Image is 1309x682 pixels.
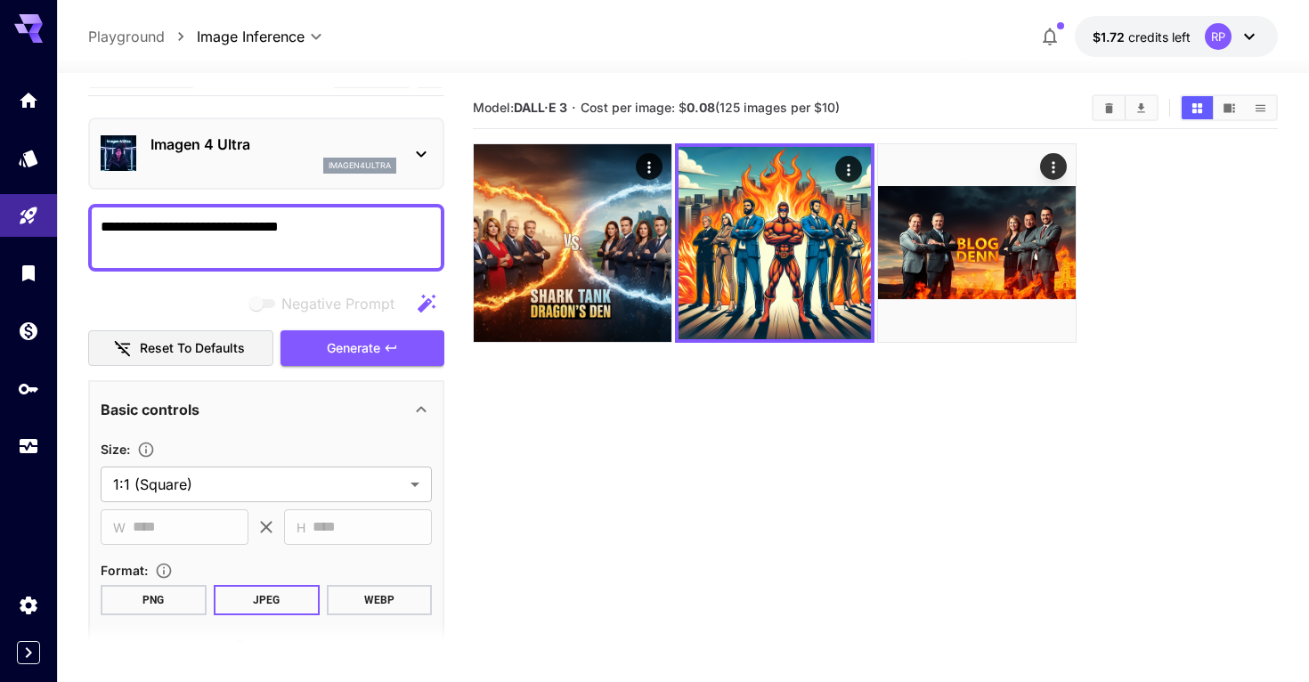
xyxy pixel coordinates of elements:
[1093,29,1128,45] span: $1.72
[18,594,39,616] div: Settings
[1180,94,1278,121] div: Show images in grid viewShow images in video viewShow images in list view
[514,100,567,115] b: DALL·E 3
[572,97,576,118] p: ·
[88,26,197,47] nav: breadcrumb
[636,153,663,180] div: Actions
[18,435,39,458] div: Usage
[1093,28,1191,46] div: $1.72283
[327,337,380,360] span: Generate
[1126,96,1157,119] button: Download All
[1075,16,1278,57] button: $1.72283RP
[18,262,39,284] div: Library
[1245,96,1276,119] button: Show images in list view
[679,147,871,339] img: Z
[88,330,273,367] button: Reset to defaults
[150,134,396,155] p: Imagen 4 Ultra
[246,292,409,314] span: Negative prompts are not compatible with the selected model.
[101,126,432,181] div: Imagen 4 Ultraimagen4ultra
[101,563,148,578] span: Format :
[17,641,40,664] button: Expand sidebar
[280,330,444,367] button: Generate
[297,517,305,538] span: H
[113,517,126,538] span: W
[878,144,1076,342] img: 2Q==
[88,26,165,47] a: Playground
[101,399,199,420] p: Basic controls
[18,89,39,111] div: Home
[281,293,394,314] span: Negative Prompt
[834,156,861,183] div: Actions
[473,100,567,115] span: Model:
[327,585,433,615] button: WEBP
[101,388,432,431] div: Basic controls
[474,144,671,342] img: Z
[197,26,305,47] span: Image Inference
[1214,96,1245,119] button: Show images in video view
[329,159,391,172] p: imagen4ultra
[101,585,207,615] button: PNG
[18,378,39,400] div: API Keys
[101,442,130,457] span: Size :
[18,205,39,227] div: Playground
[1039,153,1066,180] div: Actions
[18,320,39,342] div: Wallet
[1182,96,1213,119] button: Show images in grid view
[18,147,39,169] div: Models
[1128,29,1191,45] span: credits left
[113,474,403,495] span: 1:1 (Square)
[130,441,162,459] button: Adjust the dimensions of the generated image by specifying its width and height in pixels, or sel...
[581,100,840,115] span: Cost per image: $ (125 images per $10)
[1205,23,1232,50] div: RP
[1092,94,1159,121] div: Clear ImagesDownload All
[214,585,320,615] button: JPEG
[687,100,715,115] b: 0.08
[148,562,180,580] button: Choose the file format for the output image.
[1094,96,1125,119] button: Clear Images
